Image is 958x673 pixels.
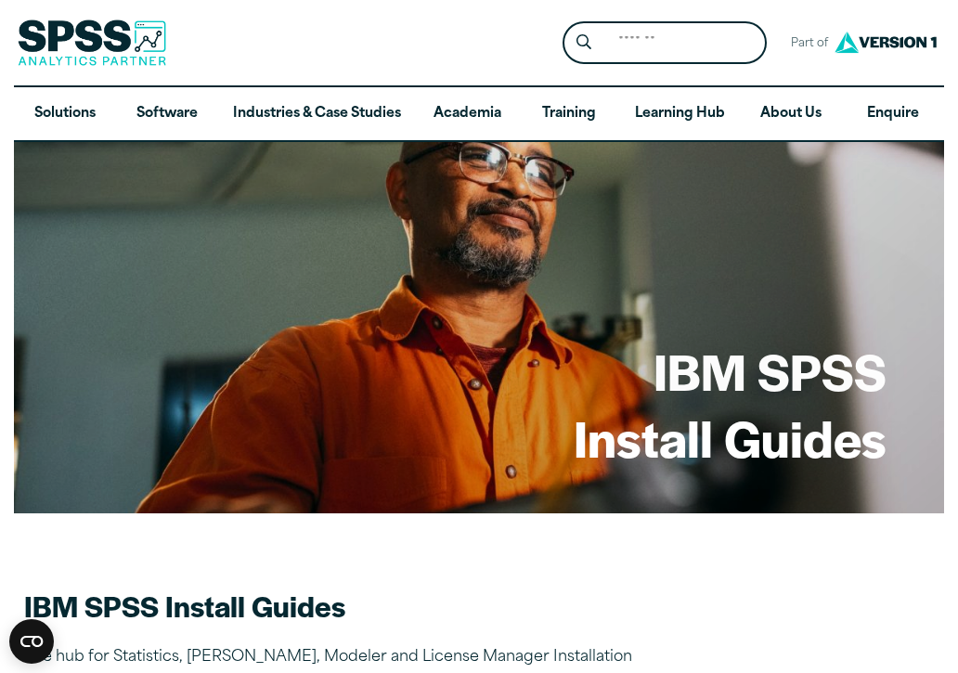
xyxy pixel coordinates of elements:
svg: Search magnifying glass icon [576,34,591,50]
button: Open CMP widget [9,619,54,664]
img: SPSS Analytics Partner [18,19,166,66]
h1: IBM SPSS Install Guides [574,337,887,472]
a: Learning Hub [620,87,740,141]
button: Search magnifying glass icon [567,26,602,60]
a: Training [518,87,620,141]
a: About Us [740,87,842,141]
a: Academia [416,87,518,141]
a: Industries & Case Studies [218,87,416,141]
a: Enquire [842,87,944,141]
nav: Desktop version of site main menu [14,87,944,141]
a: Solutions [14,87,116,141]
a: Software [116,87,218,141]
span: Part of [782,31,831,58]
h2: IBM SPSS Install Guides [24,587,674,626]
img: Version1 Logo [830,25,941,59]
form: Site Header Search Form [563,21,767,65]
